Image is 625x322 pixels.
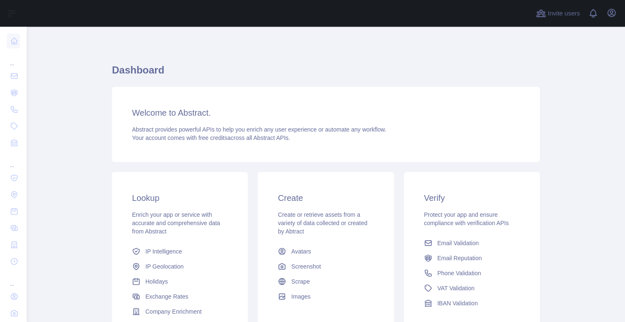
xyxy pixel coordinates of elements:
[437,299,478,307] span: IBAN Validation
[291,247,311,256] span: Avatars
[145,262,184,271] span: IP Geolocation
[145,307,202,316] span: Company Enrichment
[421,296,523,311] a: IBAN Validation
[129,244,231,259] a: IP Intelligence
[132,134,290,141] span: Your account comes with across all Abstract APIs.
[145,247,182,256] span: IP Intelligence
[291,277,310,286] span: Scrape
[132,192,228,204] h3: Lookup
[198,134,227,141] span: free credits
[278,211,367,235] span: Create or retrieve assets from a variety of data collected or created by Abtract
[437,239,479,247] span: Email Validation
[7,271,20,287] div: ...
[291,262,321,271] span: Screenshot
[132,211,220,235] span: Enrich your app or service with accurate and comprehensive data from Abstract
[437,269,481,277] span: Phone Validation
[548,9,580,18] span: Invite users
[7,152,20,169] div: ...
[534,7,582,20] button: Invite users
[437,254,482,262] span: Email Reputation
[129,304,231,319] a: Company Enrichment
[421,236,523,251] a: Email Validation
[274,274,377,289] a: Scrape
[437,284,475,292] span: VAT Validation
[424,211,509,226] span: Protect your app and ensure compliance with verification APIs
[132,107,520,119] h3: Welcome to Abstract.
[291,292,310,301] span: Images
[145,292,188,301] span: Exchange Rates
[129,274,231,289] a: Holidays
[278,192,373,204] h3: Create
[129,259,231,274] a: IP Geolocation
[421,251,523,266] a: Email Reputation
[132,126,386,133] span: Abstract provides powerful APIs to help you enrich any user experience or automate any workflow.
[421,266,523,281] a: Phone Validation
[274,259,377,274] a: Screenshot
[274,289,377,304] a: Images
[112,63,540,84] h1: Dashboard
[274,244,377,259] a: Avatars
[424,192,520,204] h3: Verify
[7,50,20,67] div: ...
[129,289,231,304] a: Exchange Rates
[421,281,523,296] a: VAT Validation
[145,277,168,286] span: Holidays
